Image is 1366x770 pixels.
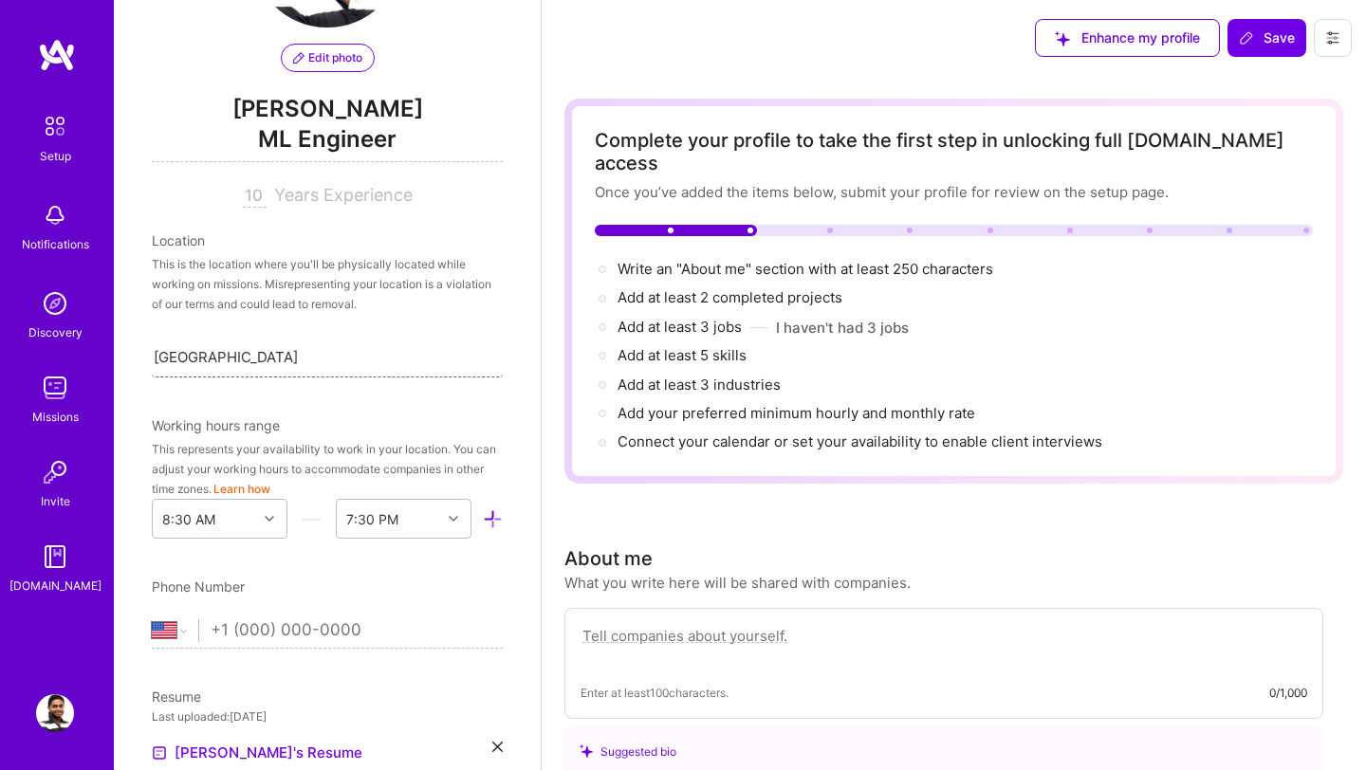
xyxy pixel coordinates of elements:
[293,49,362,66] span: Edit photo
[152,706,503,726] div: Last uploaded: [DATE]
[152,578,245,595] span: Phone Number
[618,288,842,306] span: Add at least 2 completed projects
[618,404,975,422] span: Add your preferred minimum hourly and monthly rate
[40,146,71,166] div: Setup
[36,453,74,491] img: Invite
[595,182,1313,202] div: Once you’ve added the items below, submit your profile for review on the setup page.
[1228,19,1306,57] button: Save
[618,432,1102,450] span: Connect your calendar or set your availability to enable client interviews
[31,694,79,732] a: User Avatar
[618,376,781,394] span: Add at least 3 industries
[152,439,503,499] div: This represents your availability to work in your location. You can adjust your working hours to ...
[28,322,83,342] div: Discovery
[36,369,74,407] img: teamwork
[302,509,322,529] i: icon HorizontalInLineDivider
[152,95,503,123] span: [PERSON_NAME]
[1269,683,1307,703] div: 0/1,000
[35,106,75,146] img: setup
[281,44,375,72] button: Edit photo
[36,196,74,234] img: bell
[618,346,747,364] span: Add at least 5 skills
[618,260,997,278] span: Write an "About me" section with at least 250 characters
[36,538,74,576] img: guide book
[564,573,911,593] div: What you write here will be shared with companies.
[1239,28,1295,47] span: Save
[9,576,102,596] div: [DOMAIN_NAME]
[776,318,909,338] button: I haven't had 3 jobs
[274,185,413,205] span: Years Experience
[449,514,458,523] i: icon Chevron
[581,683,729,703] span: Enter at least 100 characters.
[32,407,79,427] div: Missions
[162,509,215,529] div: 8:30 AM
[580,742,1308,761] div: Suggested bio
[152,254,503,314] div: This is the location where you'll be physically located while working on missions. Misrepresentin...
[152,123,503,162] span: ML Engineer
[618,318,742,336] span: Add at least 3 jobs
[564,544,653,573] div: About me
[22,234,89,254] div: Notifications
[492,742,503,752] i: icon Close
[152,417,280,433] span: Working hours range
[346,509,398,529] div: 7:30 PM
[154,347,298,367] div: [GEOGRAPHIC_DATA]
[152,688,201,705] span: Resume
[595,129,1313,174] div: Complete your profile to take the first step in unlocking full [DOMAIN_NAME] access
[36,284,74,322] img: discovery
[211,603,503,658] input: +1 (000) 000-0000
[265,514,274,523] i: icon Chevron
[213,479,270,499] button: Learn how
[152,745,167,761] img: Resume
[38,38,76,72] img: logo
[152,742,362,764] a: [PERSON_NAME]'s Resume
[580,744,593,758] i: icon SuggestedTeams
[293,52,305,64] i: icon PencilPurple
[36,694,74,732] img: User Avatar
[41,491,70,511] div: Invite
[243,185,267,208] input: XX
[152,230,503,250] div: Location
